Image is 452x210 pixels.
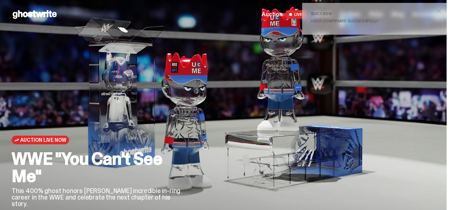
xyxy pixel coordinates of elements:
[20,137,66,143] span: Auction Live Now
[432,4,445,17] button: close
[12,150,183,185] h2: WWE "You Can't See Me"
[311,19,432,23] div: User confirmed successfully.
[262,12,283,17] span: Auction
[262,10,306,19] a: Auction LIVE
[12,188,183,207] p: This 400% ghost honors [PERSON_NAME] incredible in-ring career in the WWE and celebrate the next ...
[285,10,306,19] span: LIVE
[311,12,432,16] div: Success!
